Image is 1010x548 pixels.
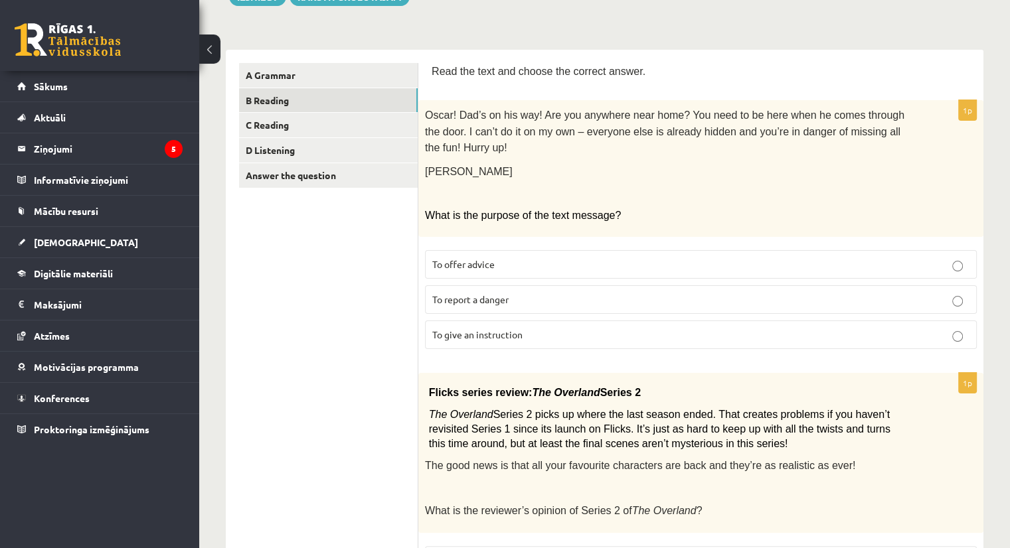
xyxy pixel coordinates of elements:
span: The good news is that all your favourite characters are back and they’re as realistic as ever! [425,460,855,471]
a: Informatīvie ziņojumi [17,165,183,195]
a: Aktuāli [17,102,183,133]
a: [DEMOGRAPHIC_DATA] [17,227,183,257]
a: A Grammar [239,63,418,88]
legend: Informatīvie ziņojumi [34,165,183,195]
a: Proktoringa izmēģinājums [17,414,183,445]
a: Konferences [17,383,183,413]
span: Aktuāli [34,111,66,123]
a: Sākums [17,71,183,102]
span: Konferences [34,392,90,404]
span: Motivācijas programma [34,361,139,373]
span: Atzīmes [34,330,70,342]
span: Oscar! Dad’s on his way! Are you anywhere near home? You need to be here when he comes through th... [425,109,904,153]
legend: Ziņojumi [34,133,183,164]
a: Atzīmes [17,320,183,351]
a: Answer the question [239,163,418,188]
span: What is the purpose of the text message? [425,210,621,221]
span: [DEMOGRAPHIC_DATA] [34,236,138,248]
p: 1p [958,372,977,393]
p: 1p [958,100,977,121]
a: Ziņojumi5 [17,133,183,164]
span: What is the reviewer’s opinion of Series 2 of ? [425,505,702,516]
span: The Overland [632,505,697,516]
span: [PERSON_NAME] [425,166,513,177]
a: D Listening [239,138,418,163]
i: 5 [165,140,183,158]
span: To report a danger [432,293,509,305]
a: Maksājumi [17,289,183,320]
span: The Overland [532,387,600,398]
a: Motivācijas programma [17,352,183,382]
span: The Overland [429,409,493,420]
span: To give an instruction [432,328,523,340]
input: To offer advice [952,261,963,271]
span: Read the text and choose the correct answer. [432,66,645,77]
span: Sākums [34,80,68,92]
a: Rīgas 1. Tālmācības vidusskola [15,23,121,56]
input: To report a danger [952,296,963,307]
span: Mācību resursi [34,205,98,217]
span: Proktoringa izmēģinājums [34,423,149,435]
span: Flicks series review: [429,387,533,398]
input: To give an instruction [952,331,963,342]
legend: Maksājumi [34,289,183,320]
span: Digitālie materiāli [34,267,113,279]
span: To offer advice [432,258,495,270]
span: Series 2 picks up where the last season ended. That creates problems if you haven’t revisited Ser... [429,409,890,450]
a: Digitālie materiāli [17,258,183,289]
a: B Reading [239,88,418,113]
a: C Reading [239,113,418,137]
span: Series 2 [600,387,641,398]
a: Mācību resursi [17,196,183,226]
